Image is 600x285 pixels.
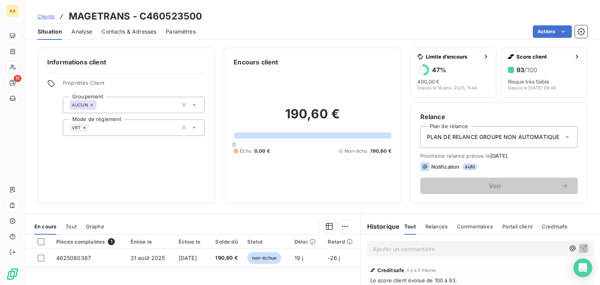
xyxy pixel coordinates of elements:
[516,66,537,74] h6: 93
[426,53,480,60] span: Limite d’encours
[96,102,103,109] input: Ajouter une valeur
[462,163,477,170] span: auto
[89,124,95,131] input: Ajouter une valeur
[407,268,436,273] span: il y a 3 heures
[420,112,578,121] h6: Relance
[179,255,197,261] span: [DATE]
[370,277,591,283] span: Le score client évolue de 100 à 93.
[404,223,416,230] span: Tout
[490,153,508,159] span: [DATE]
[66,223,77,230] span: Tout
[72,125,80,130] span: VRT
[295,255,304,261] span: 19 j
[56,255,91,261] span: 4625080387
[14,75,21,82] span: 11
[166,28,196,36] span: Paramètres
[501,48,587,98] button: Score client93/100Risque très faibleDepuis le [DATE] 09:40
[6,268,19,280] img: Logo LeanPay
[130,239,169,245] div: Émise le
[508,85,556,90] span: Depuis le [DATE] 09:40
[69,9,202,23] h3: MAGETRANS - C460523500
[37,13,55,20] span: Clients
[232,141,236,148] span: 0
[71,28,92,36] span: Analyse
[86,223,104,230] span: Graphe
[37,28,62,36] span: Situation
[6,5,19,17] div: AA
[411,48,497,98] button: Limite d’encours47%400,00 €Depuis le 14 janv. 2025, 11:44
[457,223,493,230] span: Commentaires
[420,178,578,194] button: Voir
[130,255,165,261] span: 31 août 2025
[516,53,571,60] span: Score client
[34,223,56,230] span: En cours
[56,238,121,245] div: Pièces comptables
[47,57,205,67] h6: Informations client
[328,255,340,261] span: -26 j
[254,148,270,155] span: 0,00 €
[63,80,205,91] span: Propriétés Client
[432,66,446,74] h6: 47 %
[502,223,532,230] span: Portail client
[425,223,448,230] span: Relances
[542,223,568,230] span: Creditsafe
[361,222,400,231] h6: Historique
[533,25,572,38] button: Actions
[377,267,405,273] span: Creditsafe
[72,103,88,107] span: AUCUN
[417,78,439,85] span: 400,00 €
[508,78,549,85] span: Risque très faible
[212,239,238,245] div: Solde dû
[212,254,238,262] span: 190,60 €
[430,183,561,189] span: Voir
[431,164,460,170] span: Notification
[524,66,537,74] span: /100
[328,239,356,245] div: Retard
[427,133,560,141] span: PLAN DE RELANCE GROUPE NON AUTOMATIQUE
[295,239,318,245] div: Délai
[247,239,285,245] div: Statut
[370,148,391,155] span: 190,60 €
[37,12,55,20] a: Clients
[420,153,578,159] span: Prochaine relance prévue le
[240,148,251,155] span: Échu
[247,252,281,264] span: non-échue
[108,238,115,245] span: 1
[234,57,278,67] h6: Encours client
[345,148,367,155] span: Non-échu
[573,258,592,277] div: Open Intercom Messenger
[234,106,391,130] h2: 190,60 €
[179,239,203,245] div: Échue le
[102,28,156,36] span: Contacts & Adresses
